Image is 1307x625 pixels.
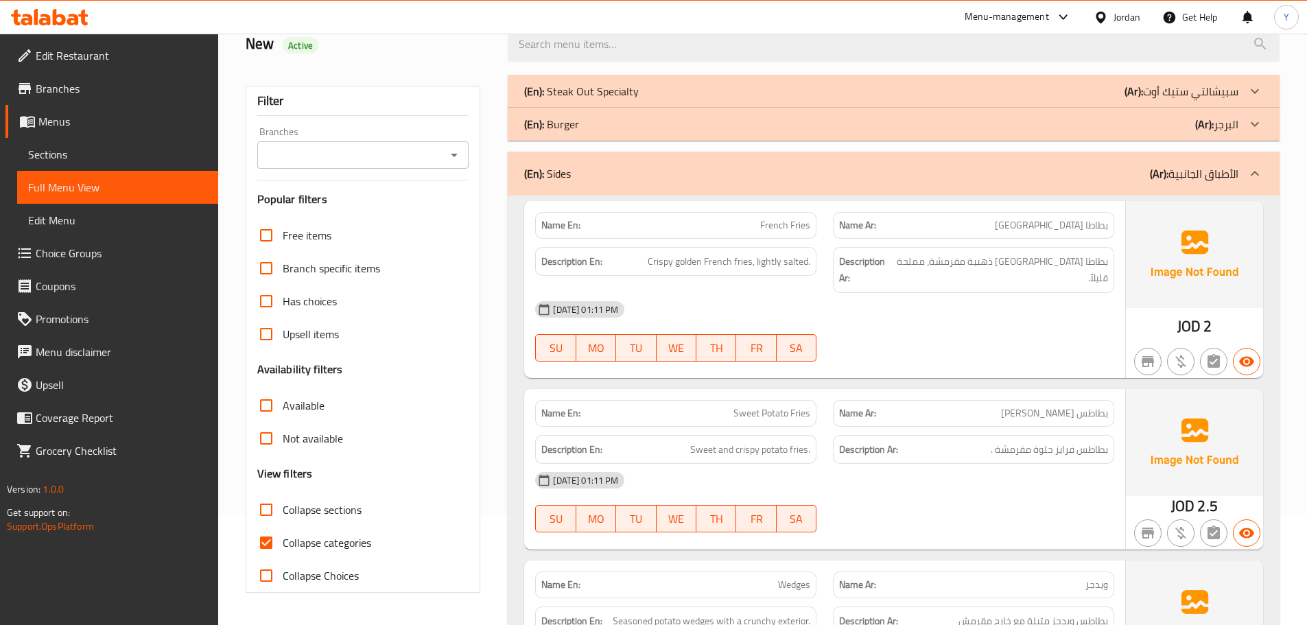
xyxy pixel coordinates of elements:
h3: View filters [257,466,313,482]
span: Coverage Report [36,410,207,426]
span: Sweet Potato Fries [733,406,810,421]
span: JOD [1177,313,1201,340]
span: Collapse sections [283,502,362,518]
span: French Fries [760,218,810,233]
span: SU [541,509,570,529]
span: MO [582,338,611,358]
button: Purchased item [1167,519,1194,547]
span: Branch specific items [283,260,380,276]
span: Upsell items [283,326,339,342]
button: TU [616,334,656,362]
h2: New [246,34,492,54]
span: SA [782,509,811,529]
div: (En): Steak Out Specialty(Ar):سبيشالتي ستيك أوت [508,75,1280,108]
button: Available [1233,348,1260,375]
div: (En): Burger(Ar):البرجر [508,108,1280,141]
button: WE [657,505,696,532]
b: (Ar): [1125,81,1143,102]
div: (En): Sides(Ar):الأطباق الجانبية [508,152,1280,196]
p: سبيشالتي ستيك أوت [1125,83,1238,99]
button: SA [777,334,816,362]
span: Full Menu View [28,179,207,196]
span: 2.5 [1197,493,1217,519]
p: Steak Out Specialty [524,83,639,99]
p: الأطباق الجانبية [1150,165,1238,182]
span: Active [283,39,318,52]
b: (En): [524,81,544,102]
img: Ae5nvW7+0k+MAAAAAElFTkSuQmCC [1126,389,1263,496]
img: Ae5nvW7+0k+MAAAAAElFTkSuQmCC [1126,201,1263,308]
span: Has choices [283,293,337,309]
p: البرجر [1195,116,1238,132]
a: Edit Menu [17,204,218,237]
strong: Name Ar: [839,578,876,592]
button: TU [616,505,656,532]
span: MO [582,509,611,529]
button: SU [535,334,576,362]
a: Choice Groups [5,237,218,270]
p: Sides [524,165,571,182]
a: Branches [5,72,218,105]
strong: Description Ar: [839,441,898,458]
span: TU [622,338,650,358]
a: Upsell [5,368,218,401]
button: MO [576,505,616,532]
span: Collapse categories [283,534,371,551]
a: Menus [5,105,218,138]
span: [DATE] 01:11 PM [547,474,624,487]
span: TH [702,338,731,358]
b: (Ar): [1195,114,1214,134]
strong: Description En: [541,441,602,458]
span: بطاطس فرايز حلوة مقرمشة . [991,441,1108,458]
span: Promotions [36,311,207,327]
span: Menu disclaimer [36,344,207,360]
span: ويدجز [1085,578,1108,592]
a: Support.OpsPlatform [7,517,94,535]
a: Coupons [5,270,218,303]
span: Sweet and crispy potato fries. [690,441,810,458]
span: Edit Menu [28,212,207,228]
span: TU [622,509,650,529]
strong: Name Ar: [839,406,876,421]
button: Available [1233,519,1260,547]
span: بطاطس [PERSON_NAME] [1001,406,1108,421]
button: TH [696,505,736,532]
p: Burger [524,116,579,132]
button: Not branch specific item [1134,348,1162,375]
span: Edit Restaurant [36,47,207,64]
a: Coverage Report [5,401,218,434]
span: FR [742,338,770,358]
strong: Description En: [541,253,602,270]
span: Menus [38,113,207,130]
a: Grocery Checklist [5,434,218,467]
a: Edit Restaurant [5,39,218,72]
h3: Availability filters [257,362,343,377]
span: Not available [283,430,343,447]
strong: Name En: [541,218,580,233]
span: Branches [36,80,207,97]
span: Wedges [778,578,810,592]
b: (En): [524,163,544,184]
span: Crispy golden French fries, lightly salted. [648,253,810,270]
span: JOD [1171,493,1194,519]
span: WE [662,509,691,529]
a: Full Menu View [17,171,218,204]
span: Y [1284,10,1289,25]
a: Promotions [5,303,218,335]
span: Choice Groups [36,245,207,261]
button: Purchased item [1167,348,1194,375]
strong: Name En: [541,406,580,421]
span: Free items [283,227,331,244]
span: Version: [7,480,40,498]
div: Menu-management [965,9,1049,25]
strong: Description Ar: [839,253,893,287]
a: Menu disclaimer [5,335,218,368]
div: Active [283,37,318,54]
span: Upsell [36,377,207,393]
button: Not has choices [1200,348,1227,375]
span: 1.0.0 [43,480,64,498]
span: SU [541,338,570,358]
strong: Name En: [541,578,580,592]
button: FR [736,505,776,532]
span: Coupons [36,278,207,294]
